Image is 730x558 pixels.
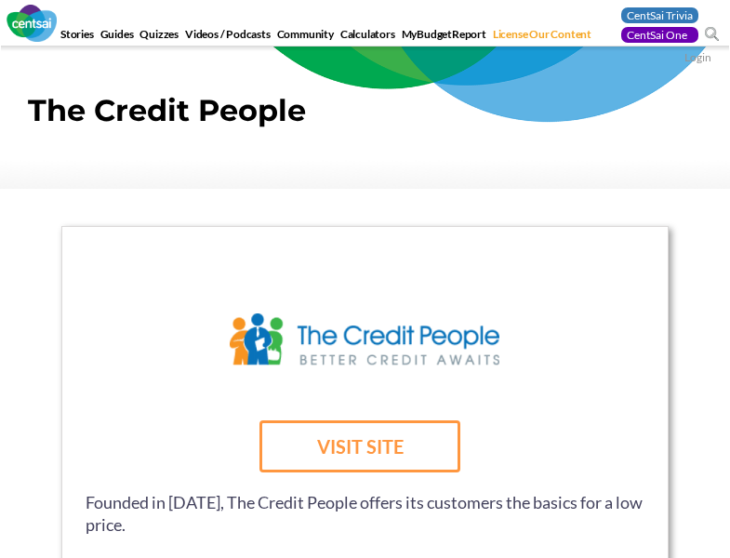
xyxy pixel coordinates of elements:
[138,27,180,46] a: Quizzes
[28,94,703,138] h1: The Credit People
[621,27,698,43] a: CentSai One
[259,420,460,472] a: VISIT SITE
[338,27,397,46] a: Calculators
[7,5,57,42] img: CentSai
[400,27,488,46] a: MyBudgetReport
[183,27,272,46] a: Videos / Podcasts
[99,27,136,46] a: Guides
[230,301,499,379] img: The Credit People
[684,50,711,68] a: Login
[59,27,96,46] a: Stories
[491,27,593,46] a: License Our Content
[275,27,336,46] a: Community
[86,491,644,536] p: Founded in [DATE], The Credit People offers its customers the basics for a low price.
[621,7,698,23] a: CentSai Trivia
